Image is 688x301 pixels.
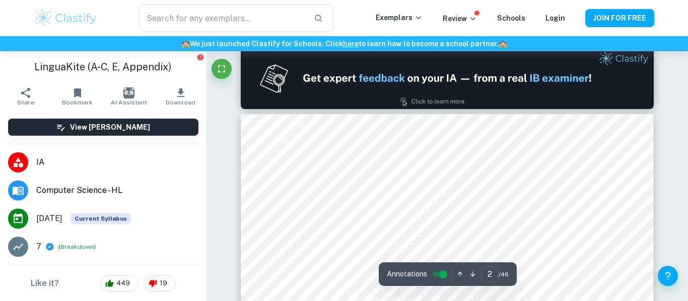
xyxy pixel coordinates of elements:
input: Search for any exemplars... [140,4,306,32]
h1: LinguaKite (A-C, E, Appendix) [8,59,198,74]
p: Review [443,13,477,24]
span: Bookmark [62,99,93,106]
span: Download [166,99,195,106]
span: Current Syllabus [71,213,131,224]
button: Report issue [197,53,204,61]
button: AI Assistant [103,82,155,111]
h6: View [PERSON_NAME] [70,122,150,133]
img: Clastify logo [34,8,98,28]
span: 449 [111,278,135,288]
span: [DATE] [36,213,62,225]
span: AI Assistant [111,99,147,106]
button: Download [155,82,206,111]
span: 19 [154,278,173,288]
div: This exemplar is based on the current syllabus. Feel free to refer to it for inspiration/ideas wh... [71,213,131,224]
div: 449 [100,275,139,291]
span: / 46 [499,270,509,279]
button: Bookmark [51,82,103,111]
a: Login [545,14,565,22]
h6: Like it? [31,277,59,289]
span: 🏫 [499,40,507,48]
a: Schools [497,14,525,22]
span: 🏫 [181,40,190,48]
span: Share [17,99,34,106]
img: AI Assistant [123,87,134,98]
button: Breakdown [60,242,94,251]
p: Exemplars [376,12,423,23]
span: Computer Science - HL [36,184,198,196]
button: Fullscreen [212,59,232,79]
a: here [343,40,359,48]
span: Annotations [387,269,427,279]
div: 19 [144,275,176,291]
p: 7 [36,241,41,253]
button: Help and Feedback [658,266,678,286]
button: View [PERSON_NAME] [8,119,198,136]
button: JOIN FOR FREE [585,9,654,27]
span: IA [36,156,198,168]
h6: We just launched Clastify for Schools. Click to learn how to become a school partner. [2,38,686,49]
img: Ad [241,47,654,109]
span: ( ) [58,242,96,252]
